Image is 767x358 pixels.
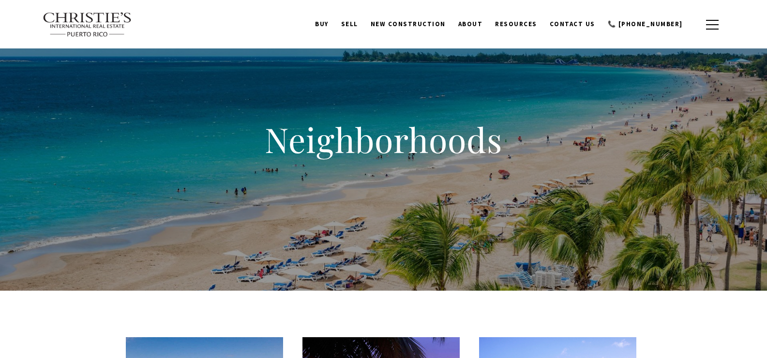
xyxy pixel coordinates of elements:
[608,20,683,28] span: 📞 [PHONE_NUMBER]
[602,15,689,33] a: 📞 [PHONE_NUMBER]
[452,15,489,33] a: About
[364,15,452,33] a: New Construction
[335,15,364,33] a: SELL
[371,20,446,28] span: New Construction
[550,20,595,28] span: Contact Us
[309,15,335,33] a: BUY
[43,12,133,37] img: Christie's International Real Estate text transparent background
[489,15,543,33] a: Resources
[190,118,577,161] h1: Neighborhoods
